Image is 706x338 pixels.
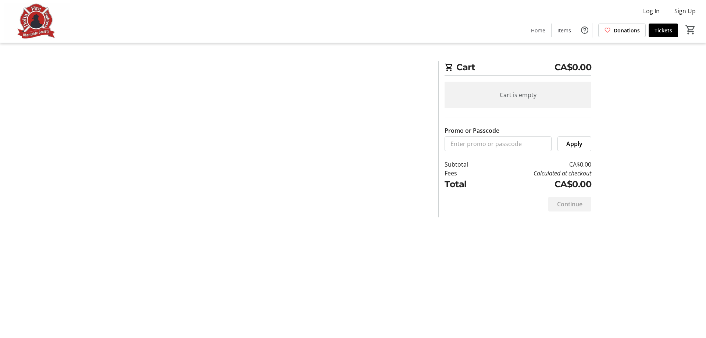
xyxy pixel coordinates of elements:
[525,24,551,37] a: Home
[555,61,592,74] span: CA$0.00
[445,82,591,108] div: Cart is empty
[643,7,660,15] span: Log In
[637,5,666,17] button: Log In
[614,26,640,34] span: Donations
[649,24,678,37] a: Tickets
[4,3,70,40] img: Delta Firefighters Charitable Society's Logo
[445,160,487,169] td: Subtotal
[566,139,582,148] span: Apply
[557,26,571,34] span: Items
[445,178,487,191] td: Total
[552,24,577,37] a: Items
[668,5,702,17] button: Sign Up
[487,169,591,178] td: Calculated at checkout
[557,136,591,151] button: Apply
[445,169,487,178] td: Fees
[655,26,672,34] span: Tickets
[674,7,696,15] span: Sign Up
[487,178,591,191] td: CA$0.00
[445,126,499,135] label: Promo or Passcode
[487,160,591,169] td: CA$0.00
[598,24,646,37] a: Donations
[684,23,697,36] button: Cart
[577,23,592,38] button: Help
[531,26,545,34] span: Home
[445,136,552,151] input: Enter promo or passcode
[445,61,591,76] h2: Cart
